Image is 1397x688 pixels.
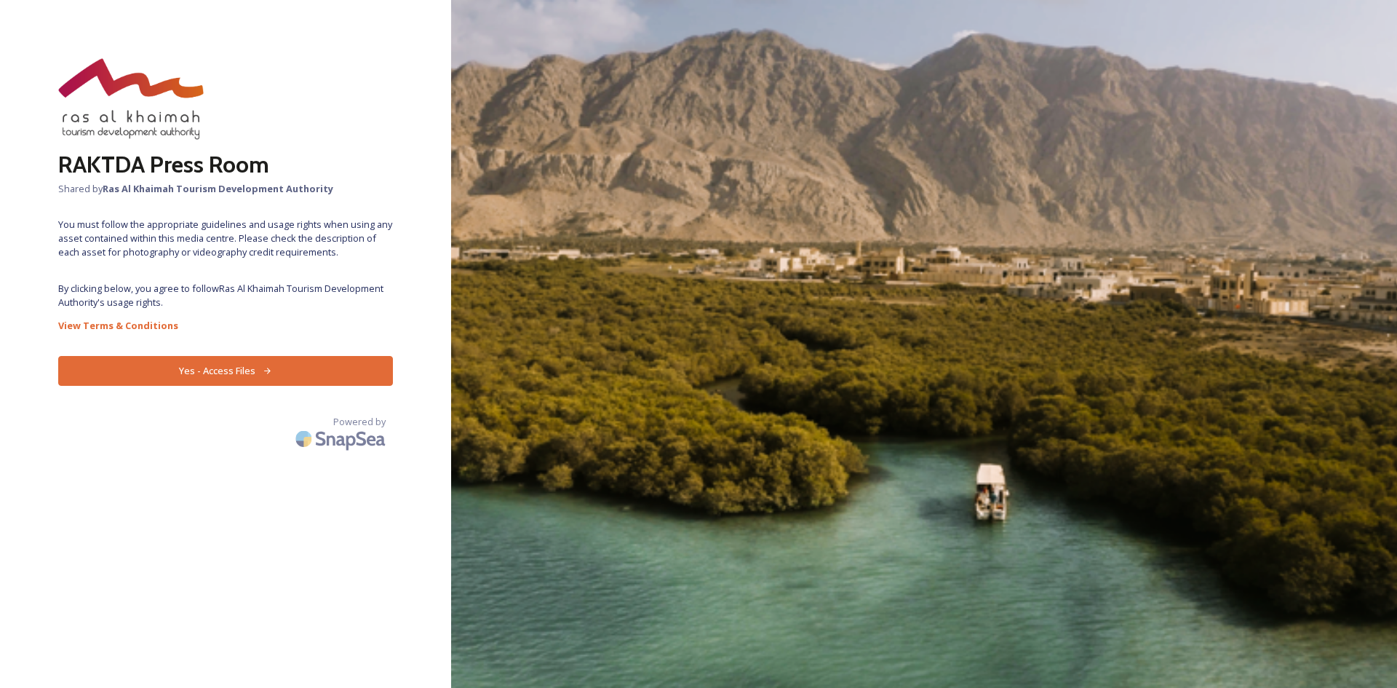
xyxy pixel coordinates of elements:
img: raktda_eng_new-stacked-logo_rgb.png [58,58,204,140]
img: SnapSea Logo [291,422,393,456]
span: Powered by [333,415,386,429]
span: You must follow the appropriate guidelines and usage rights when using any asset contained within... [58,218,393,260]
span: By clicking below, you agree to follow Ras Al Khaimah Tourism Development Authority 's usage rights. [58,282,393,309]
span: Shared by [58,182,393,196]
button: Yes - Access Files [58,356,393,386]
strong: View Terms & Conditions [58,319,178,332]
strong: Ras Al Khaimah Tourism Development Authority [103,182,333,195]
a: View Terms & Conditions [58,317,393,334]
h2: RAKTDA Press Room [58,147,393,182]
